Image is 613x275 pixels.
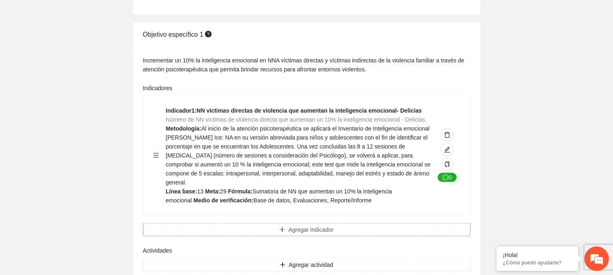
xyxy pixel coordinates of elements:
[197,188,204,195] span: 13
[441,158,454,171] button: copy
[166,188,392,204] span: Sumatoria de NN que aumentan un 10% la Inteligencia emocional
[437,173,457,182] button: message0
[254,197,372,204] span: Base de datos, Evaluaciones, Reporte/Informe
[289,260,333,269] span: Agregar actividad
[153,153,159,158] span: menu
[4,186,156,215] textarea: Escriba su mensaje y pulse “Intro”
[443,175,448,181] span: message
[143,56,470,74] div: Incrementar un 10% la inteligencia emocional en NNA víctimas directas y víctimas indirectas de la...
[166,125,201,132] strong: Metodología:
[143,246,172,255] label: Actividades
[503,252,572,258] div: ¡Hola!
[194,197,254,204] strong: Medio de verificación:
[444,162,450,168] span: copy
[47,91,113,173] span: Estamos en línea.
[441,129,454,142] button: delete
[288,225,334,234] span: Agregar indicador
[220,188,227,195] span: 29
[441,146,453,153] span: edit
[441,143,454,156] button: edit
[228,188,252,195] strong: Fórmula:
[280,262,285,268] span: plus
[143,223,470,236] button: plusAgregar indicador
[166,107,422,114] strong: Indicador 1 : NN victimas directas de violencia que aumentan la inteligencia emocional- Delicias
[166,188,197,195] strong: Línea base:
[143,31,214,38] span: Objetivo específico 1
[42,42,137,52] div: Chatee con nosotros ahora
[143,258,470,271] button: plusAgregar actividad
[441,132,453,138] span: delete
[205,188,220,195] strong: Meta:
[205,31,212,38] span: question-circle
[503,259,572,266] p: ¿Cómo puedo ayudarte?
[134,4,154,24] div: Minimizar ventana de chat en vivo
[279,227,285,233] span: plus
[166,125,430,186] span: Al inicio de la atención psicoterapéutica se aplicará el Inventario de Inteligencia emocional [PE...
[166,116,427,123] span: Número de NN víctimas de violencia directa que aumentan un 10% la inteligencia emocional - Delicias.
[143,84,172,93] label: Indicadores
